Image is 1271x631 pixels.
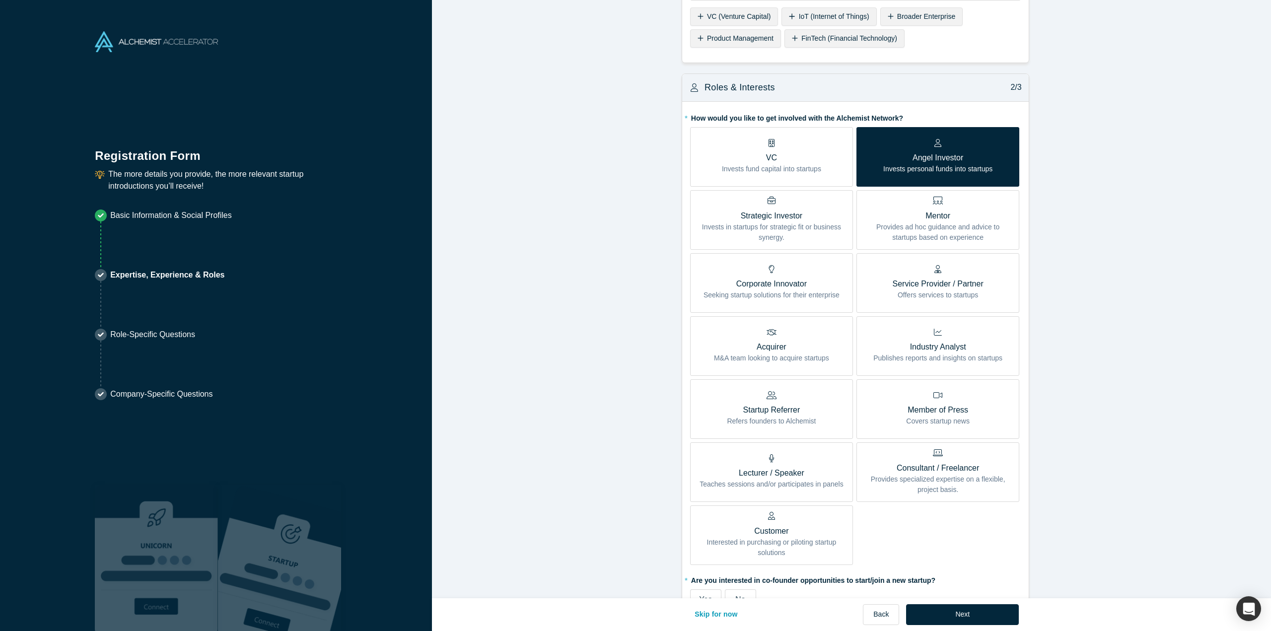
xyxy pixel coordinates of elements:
p: Basic Information & Social Profiles [110,210,232,221]
p: Acquirer [714,341,829,353]
span: FinTech (Financial Technology) [801,34,897,42]
span: IoT (Internet of Things) [799,12,869,20]
p: Invests personal funds into startups [883,164,992,174]
span: Product Management [707,34,774,42]
label: Are you interested in co-founder opportunities to start/join a new startup? [690,572,1021,586]
div: FinTech (Financial Technology) [784,29,905,48]
p: Teaches sessions and/or participates in panels [700,479,844,490]
p: Interested in purchasing or piloting startup solutions [698,537,846,558]
p: Strategic Investor [698,210,846,222]
p: VC [722,152,821,164]
p: Offers services to startups [893,290,984,300]
span: No [735,595,745,604]
p: M&A team looking to acquire startups [714,353,829,363]
p: Company-Specific Questions [110,388,212,400]
p: Provides ad hoc guidance and advice to startups based on experience [864,222,1012,243]
button: Skip for now [684,604,748,625]
div: Broader Enterprise [880,7,963,26]
p: Provides specialized expertise on a flexible, project basis. [864,474,1012,495]
div: IoT (Internet of Things) [781,7,876,26]
p: Corporate Innovator [704,278,840,290]
p: Covers startup news [906,416,970,426]
p: Role-Specific Questions [110,329,195,341]
p: Lecturer / Speaker [700,467,844,479]
img: Alchemist Accelerator Logo [95,31,218,52]
div: Product Management [690,29,781,48]
p: Member of Press [906,404,970,416]
p: Refers founders to Alchemist [727,416,816,426]
span: Broader Enterprise [897,12,956,20]
p: Startup Referrer [727,404,816,416]
button: Back [863,604,899,625]
span: VC (Venture Capital) [707,12,771,20]
div: VC (Venture Capital) [690,7,778,26]
p: Consultant / Freelancer [864,462,1012,474]
p: Expertise, Experience & Roles [110,269,224,281]
p: Mentor [864,210,1012,222]
img: Robust Technologies [95,485,218,631]
p: Publishes reports and insights on startups [873,353,1002,363]
p: Industry Analyst [873,341,1002,353]
h3: Roles & Interests [705,81,775,94]
p: Seeking startup solutions for their enterprise [704,290,840,300]
h1: Registration Form [95,137,337,165]
p: Angel Investor [883,152,992,164]
span: Yes [699,595,712,604]
p: 2/3 [1005,81,1022,93]
p: Service Provider / Partner [893,278,984,290]
p: Customer [698,525,846,537]
p: Invests in startups for strategic fit or business synergy. [698,222,846,243]
label: How would you like to get involved with the Alchemist Network? [690,110,1021,124]
button: Next [906,604,1019,625]
img: Prism AI [218,485,341,631]
p: The more details you provide, the more relevant startup introductions you’ll receive! [108,168,337,192]
p: Invests fund capital into startups [722,164,821,174]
